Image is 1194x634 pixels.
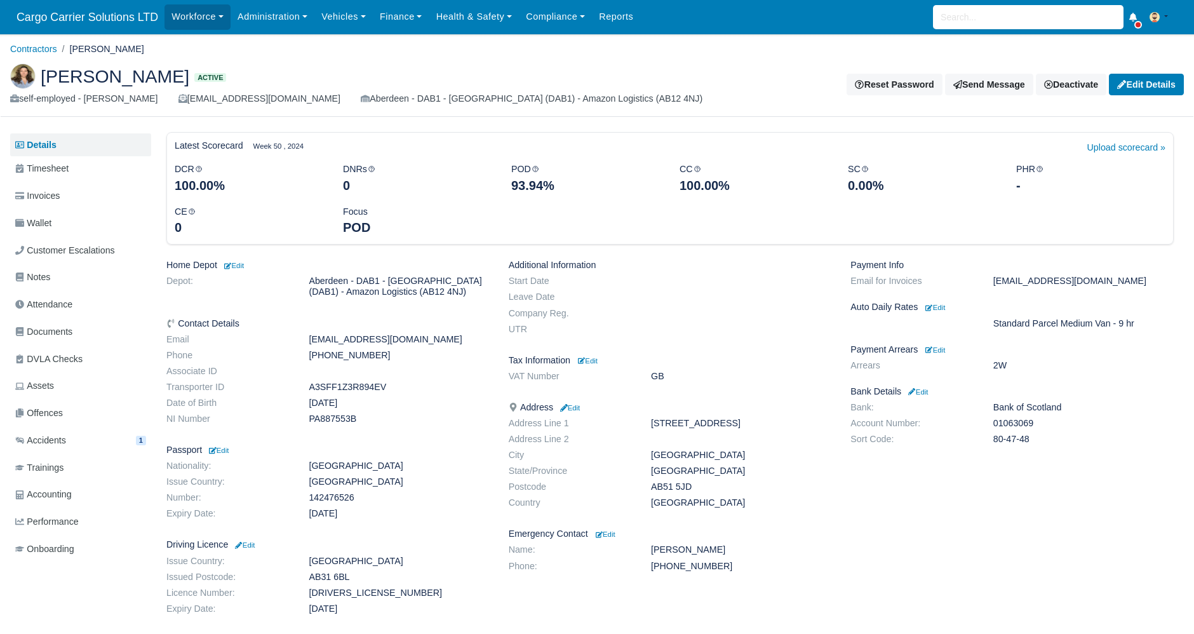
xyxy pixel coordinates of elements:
[641,497,841,508] dd: [GEOGRAPHIC_DATA]
[15,487,72,502] span: Accounting
[157,604,299,614] dt: Expiry Date:
[10,44,57,54] a: Contractors
[15,297,72,312] span: Attendance
[165,162,333,194] div: DCR
[923,302,945,312] a: Edit
[166,445,490,455] h6: Passport
[923,344,945,354] a: Edit
[558,402,580,412] a: Edit
[925,346,945,354] small: Edit
[499,418,641,429] dt: Address Line 1
[848,177,997,194] div: 0.00%
[499,276,641,287] dt: Start Date
[165,205,333,237] div: CE
[509,402,832,413] h6: Address
[157,398,299,408] dt: Date of Birth
[984,402,1183,413] dd: Bank of Scotland
[157,350,299,361] dt: Phone
[509,260,832,271] h6: Additional Information
[157,588,299,598] dt: Licence Number:
[511,177,661,194] div: 93.94%
[299,350,499,361] dd: [PHONE_NUMBER]
[670,162,838,194] div: CC
[641,482,841,492] dd: AB51 5JD
[299,492,499,503] dd: 142476526
[15,189,60,203] span: Invoices
[207,445,229,455] a: Edit
[299,476,499,487] dd: [GEOGRAPHIC_DATA]
[1087,140,1165,162] a: Upload scorecard »
[373,4,429,29] a: Finance
[906,388,928,396] small: Edit
[1,53,1193,117] div: Kelly Compton
[593,529,615,539] a: Edit
[10,292,151,317] a: Attendance
[231,4,314,29] a: Administration
[838,162,1007,194] div: SC
[10,374,151,398] a: Assets
[175,177,324,194] div: 100.00%
[15,542,74,556] span: Onboarding
[157,334,299,345] dt: Email
[175,219,324,236] div: 0
[1036,74,1106,95] div: Deactivate
[157,556,299,567] dt: Issue Country:
[299,604,499,614] dd: [DATE]
[343,177,492,194] div: 0
[15,433,66,448] span: Accidents
[850,344,1174,355] h6: Payment Arrears
[333,162,502,194] div: DNRs
[429,4,520,29] a: Health & Safety
[596,530,615,538] small: Edit
[157,476,299,487] dt: Issue Country:
[841,418,983,429] dt: Account Number:
[578,357,598,365] small: Edit
[333,205,502,237] div: Focus
[499,561,641,572] dt: Phone:
[157,366,299,377] dt: Associate ID
[15,379,54,393] span: Assets
[499,292,641,302] dt: Leave Date
[575,355,598,365] a: Edit
[222,260,244,270] a: Edit
[641,450,841,461] dd: [GEOGRAPHIC_DATA]
[499,482,641,492] dt: Postcode
[166,318,490,329] h6: Contact Details
[850,260,1174,271] h6: Payment Info
[10,184,151,208] a: Invoices
[499,434,641,445] dt: Address Line 2
[15,216,51,231] span: Wallet
[299,588,499,598] dd: [DRIVERS_LICENSE_NUMBER]
[1016,177,1165,194] div: -
[499,371,641,382] dt: VAT Number
[15,325,72,339] span: Documents
[207,447,229,454] small: Edit
[10,509,151,534] a: Performance
[509,529,832,539] h6: Emergency Contact
[841,402,983,413] dt: Bank:
[906,386,928,396] a: Edit
[15,406,63,421] span: Offences
[10,320,151,344] a: Documents
[10,156,151,181] a: Timesheet
[499,544,641,555] dt: Name:
[641,371,841,382] dd: GB
[178,91,340,106] div: [EMAIL_ADDRESS][DOMAIN_NAME]
[984,276,1183,287] dd: [EMAIL_ADDRESS][DOMAIN_NAME]
[157,572,299,583] dt: Issued Postcode:
[984,360,1183,371] dd: 2W
[10,428,151,453] a: Accidents 1
[10,4,164,30] span: Cargo Carrier Solutions LTD
[157,414,299,424] dt: NI Number
[299,382,499,393] dd: A3SFF1Z3R894EV
[10,482,151,507] a: Accounting
[592,4,640,29] a: Reports
[299,276,499,297] dd: Aberdeen - DAB1 - [GEOGRAPHIC_DATA] (DAB1) - Amazon Logistics (AB12 4NJ)
[984,318,1183,329] dd: Standard Parcel Medium Van - 9 hr
[499,466,641,476] dt: State/Province
[299,556,499,567] dd: [GEOGRAPHIC_DATA]
[41,67,189,85] span: [PERSON_NAME]
[519,4,592,29] a: Compliance
[841,360,983,371] dt: Arrears
[10,265,151,290] a: Notes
